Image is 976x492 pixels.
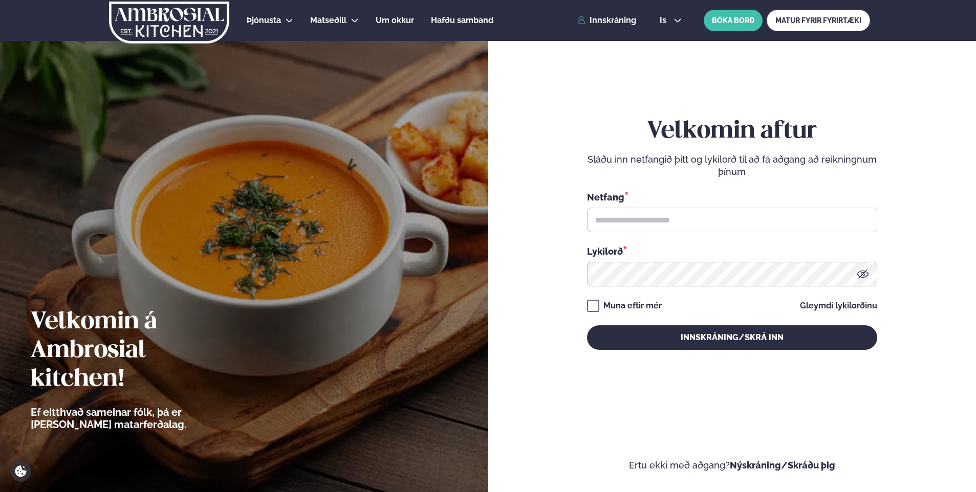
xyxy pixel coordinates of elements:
[310,14,346,27] a: Matseðill
[31,308,243,394] h2: Velkomin á Ambrosial kitchen!
[652,16,690,25] button: is
[704,10,763,31] button: BÓKA BORÐ
[587,325,877,350] button: Innskráning/Skrá inn
[10,461,31,482] a: Cookie settings
[519,459,946,472] p: Ertu ekki með aðgang?
[247,14,281,27] a: Þjónusta
[376,14,414,27] a: Um okkur
[310,15,346,25] span: Matseðill
[587,244,877,258] div: Lykilorð
[431,15,493,25] span: Hafðu samband
[31,406,243,431] p: Ef eitthvað sameinar fólk, þá er [PERSON_NAME] matarferðalag.
[587,190,877,204] div: Netfang
[108,2,230,43] img: logo
[431,14,493,27] a: Hafðu samband
[376,15,414,25] span: Um okkur
[247,15,281,25] span: Þjónusta
[767,10,870,31] a: MATUR FYRIR FYRIRTÆKI
[800,302,877,310] a: Gleymdi lykilorðinu
[587,153,877,178] p: Sláðu inn netfangið þitt og lykilorð til að fá aðgang að reikningnum þínum
[587,117,877,146] h2: Velkomin aftur
[730,460,835,471] a: Nýskráning/Skráðu þig
[660,16,669,25] span: is
[577,16,636,25] a: Innskráning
